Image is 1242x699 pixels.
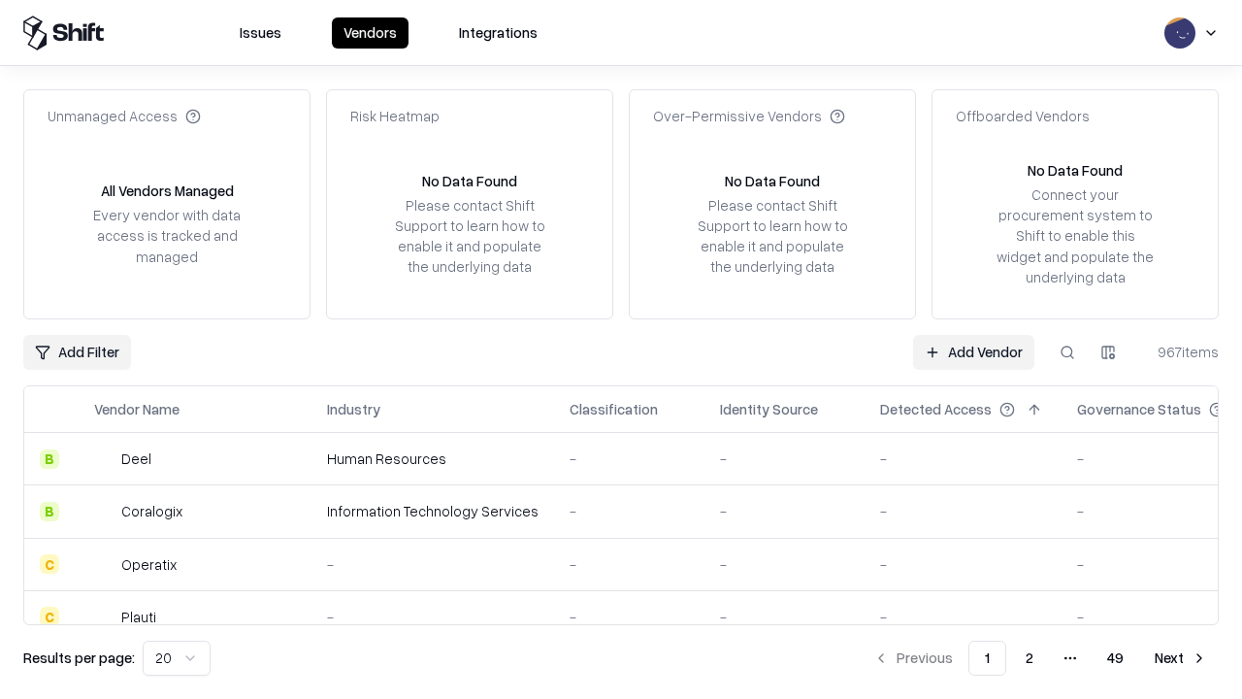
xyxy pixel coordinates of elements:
[40,554,59,574] div: C
[94,449,114,469] img: Deel
[1077,399,1201,419] div: Governance Status
[40,607,59,626] div: C
[1092,641,1139,676] button: 49
[332,17,409,49] button: Vendors
[40,449,59,469] div: B
[121,449,151,469] div: Deel
[327,399,380,419] div: Industry
[86,205,247,266] div: Every vendor with data access is tracked and managed
[995,184,1156,287] div: Connect your procurement system to Shift to enable this widget and populate the underlying data
[880,501,1046,521] div: -
[1141,342,1219,362] div: 967 items
[23,335,131,370] button: Add Filter
[720,399,818,419] div: Identity Source
[327,501,539,521] div: Information Technology Services
[422,171,517,191] div: No Data Found
[692,195,853,278] div: Please contact Shift Support to learn how to enable it and populate the underlying data
[48,106,201,126] div: Unmanaged Access
[570,607,689,627] div: -
[913,335,1034,370] a: Add Vendor
[40,502,59,521] div: B
[1143,641,1219,676] button: Next
[862,641,1219,676] nav: pagination
[880,449,1046,469] div: -
[327,554,539,575] div: -
[101,181,234,201] div: All Vendors Managed
[228,17,293,49] button: Issues
[327,449,539,469] div: Human Resources
[720,449,849,469] div: -
[720,554,849,575] div: -
[570,554,689,575] div: -
[653,106,845,126] div: Over-Permissive Vendors
[94,502,114,521] img: Coralogix
[880,554,1046,575] div: -
[447,17,549,49] button: Integrations
[23,648,135,668] p: Results per page:
[725,171,820,191] div: No Data Found
[570,449,689,469] div: -
[968,641,1006,676] button: 1
[720,501,849,521] div: -
[350,106,440,126] div: Risk Heatmap
[1010,641,1049,676] button: 2
[880,607,1046,627] div: -
[720,607,849,627] div: -
[121,501,182,521] div: Coralogix
[94,554,114,574] img: Operatix
[570,501,689,521] div: -
[94,399,180,419] div: Vendor Name
[880,399,992,419] div: Detected Access
[389,195,550,278] div: Please contact Shift Support to learn how to enable it and populate the underlying data
[327,607,539,627] div: -
[570,399,658,419] div: Classification
[121,554,177,575] div: Operatix
[94,607,114,626] img: Plauti
[956,106,1090,126] div: Offboarded Vendors
[1028,160,1123,181] div: No Data Found
[121,607,156,627] div: Plauti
